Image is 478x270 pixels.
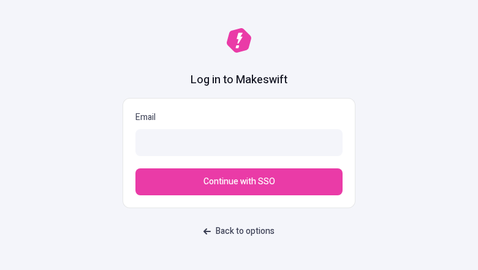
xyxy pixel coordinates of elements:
h1: Log in to Makeswift [191,72,287,88]
input: Email [135,129,343,156]
span: Continue with SSO [203,175,275,189]
button: Continue with SSO [135,168,343,195]
a: Back to options [196,220,282,242]
p: Email [135,111,343,124]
